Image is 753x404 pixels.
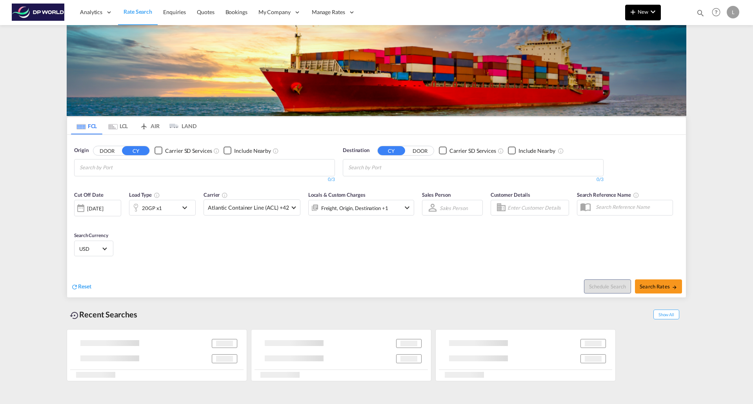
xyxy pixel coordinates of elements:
md-icon: icon-refresh [71,283,78,290]
md-checkbox: Checkbox No Ink [224,147,271,155]
div: Freight Origin Destination Factory Stuffingicon-chevron-down [308,200,414,216]
span: Search Reference Name [577,192,639,198]
md-checkbox: Checkbox No Ink [439,147,496,155]
span: Sales Person [422,192,451,198]
div: Help [709,5,727,20]
div: icon-magnify [696,9,705,20]
md-chips-wrap: Chips container with autocompletion. Enter the text area, type text to search, and then use the u... [78,159,157,174]
md-tab-item: FCL [71,117,102,134]
span: My Company [258,8,291,16]
md-checkbox: Checkbox No Ink [508,147,555,155]
span: Enquiries [163,9,186,15]
span: Quotes [197,9,214,15]
md-icon: Unchecked: Search for CY (Container Yard) services for all selected carriers.Checked : Search for... [213,148,220,154]
img: LCL+%26+FCL+BACKGROUND.png [67,25,686,116]
md-icon: icon-information-outline [154,192,160,198]
button: DOOR [93,146,121,155]
input: Chips input. [348,161,423,174]
span: Carrier [204,192,228,198]
md-icon: icon-arrow-right [672,284,677,290]
div: 0/3 [343,176,604,183]
span: Analytics [80,8,102,16]
span: Bookings [226,9,247,15]
md-icon: icon-magnify [696,9,705,17]
img: c08ca190194411f088ed0f3ba295208c.png [12,4,65,21]
div: Include Nearby [518,147,555,155]
button: CY [378,146,405,155]
div: OriginDOOR CY Checkbox No InkUnchecked: Search for CY (Container Yard) services for all selected ... [67,135,686,297]
md-icon: icon-chevron-down [180,203,193,212]
div: Recent Searches [67,306,140,323]
span: Reset [78,283,91,290]
md-chips-wrap: Chips container with autocompletion. Enter the text area, type text to search, and then use the u... [347,159,426,174]
button: DOOR [406,146,434,155]
span: Atlantic Container Line (ACL) +42 [208,204,289,212]
div: Freight Origin Destination Factory Stuffing [321,203,388,214]
button: icon-plus 400-fgNewicon-chevron-down [625,5,661,20]
md-icon: Unchecked: Ignores neighbouring ports when fetching rates.Checked : Includes neighbouring ports w... [558,148,564,154]
div: icon-refreshReset [71,283,91,291]
span: Help [709,5,723,19]
md-icon: Unchecked: Ignores neighbouring ports when fetching rates.Checked : Includes neighbouring ports w... [273,148,279,154]
span: Locals & Custom Charges [308,192,366,198]
div: 20GP x1 [142,203,162,214]
md-pagination-wrapper: Use the left and right arrow keys to navigate between tabs [71,117,196,134]
span: Destination [343,147,369,154]
span: Load Type [129,192,160,198]
span: Manage Rates [312,8,345,16]
md-icon: Unchecked: Search for CY (Container Yard) services for all selected carriers.Checked : Search for... [498,148,504,154]
md-select: Select Currency: $ USDUnited States Dollar [78,243,109,254]
div: L [727,6,739,18]
md-icon: icon-airplane [139,121,149,127]
md-checkbox: Checkbox No Ink [155,147,212,155]
md-icon: icon-backup-restore [70,311,79,320]
input: Enter Customer Details [507,202,566,214]
div: Carrier SD Services [449,147,496,155]
md-icon: The selected Trucker/Carrierwill be displayed in the rate results If the rates are from another f... [222,192,228,198]
span: Rate Search [124,8,152,15]
md-datepicker: Select [74,216,80,226]
md-icon: icon-chevron-down [402,203,412,212]
span: Search Currency [74,232,108,238]
input: Chips input. [80,161,154,174]
span: Search Rates [640,283,677,290]
md-icon: Your search will be saved by the below given name [633,192,639,198]
div: Include Nearby [234,147,271,155]
span: Origin [74,147,88,154]
button: Search Ratesicon-arrow-right [635,279,682,293]
button: CY [122,146,149,155]
div: Carrier SD Services [165,147,212,155]
input: Search Reference Name [592,201,673,213]
div: [DATE] [74,200,121,216]
span: New [628,9,658,15]
md-tab-item: LCL [102,117,134,134]
div: 0/3 [74,176,335,183]
md-icon: icon-chevron-down [648,7,658,16]
span: USD [79,245,101,252]
md-select: Sales Person [439,202,469,214]
md-tab-item: LAND [165,117,196,134]
span: Customer Details [491,192,530,198]
md-icon: icon-plus 400-fg [628,7,638,16]
div: [DATE] [87,205,103,212]
span: Show All [653,310,679,319]
md-tab-item: AIR [134,117,165,134]
span: Cut Off Date [74,192,104,198]
div: 20GP x1icon-chevron-down [129,200,196,216]
button: Note: By default Schedule search will only considerorigin ports, destination ports and cut off da... [584,279,631,293]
